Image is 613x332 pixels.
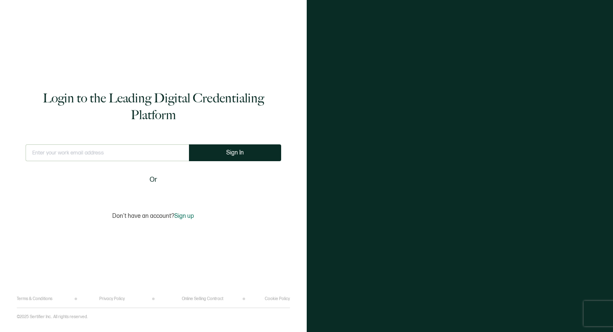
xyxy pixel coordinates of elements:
p: Don't have an account? [112,212,194,220]
span: Sign up [174,212,194,220]
button: Sign In [189,144,281,161]
h1: Login to the Leading Digital Credentialing Platform [23,90,284,123]
input: Enter your work email address [26,144,189,161]
p: ©2025 Sertifier Inc.. All rights reserved. [17,314,88,319]
span: Sign In [226,149,244,156]
span: Or [150,175,157,185]
a: Cookie Policy [265,296,290,301]
a: Terms & Conditions [17,296,52,301]
a: Online Selling Contract [182,296,223,301]
a: Privacy Policy [99,296,125,301]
